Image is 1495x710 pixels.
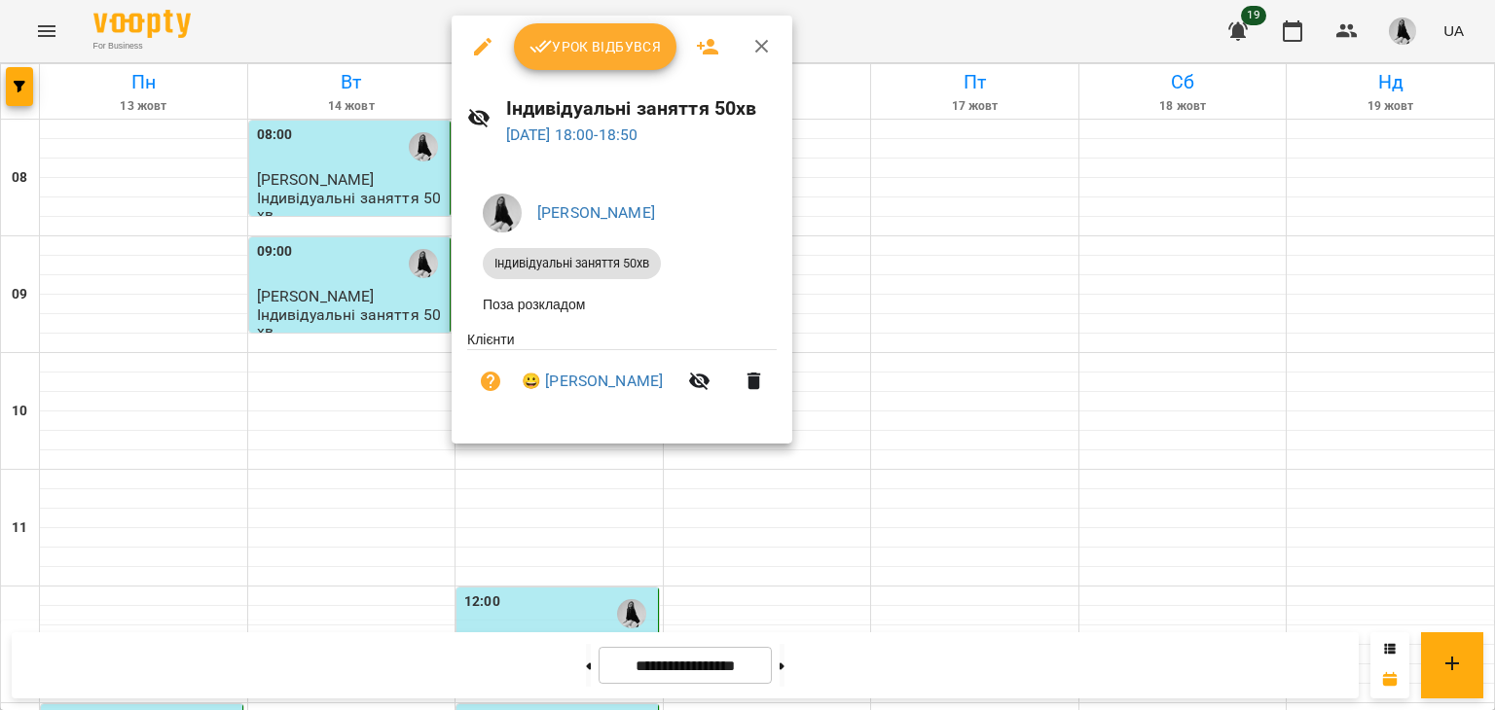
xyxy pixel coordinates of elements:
[467,287,777,322] li: Поза розкладом
[522,370,663,393] a: 😀 [PERSON_NAME]
[467,330,777,420] ul: Клієнти
[506,125,638,144] a: [DATE] 18:00-18:50
[529,35,662,58] span: Урок відбувся
[467,358,514,405] button: Візит ще не сплачено. Додати оплату?
[537,203,655,222] a: [PERSON_NAME]
[514,23,677,70] button: Урок відбувся
[506,93,778,124] h6: Індивідуальні заняття 50хв
[483,255,661,272] span: Індивідуальні заняття 50хв
[483,194,522,232] img: 1ec0e5e8bbc75a790c7d9e3de18f101f.jpeg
